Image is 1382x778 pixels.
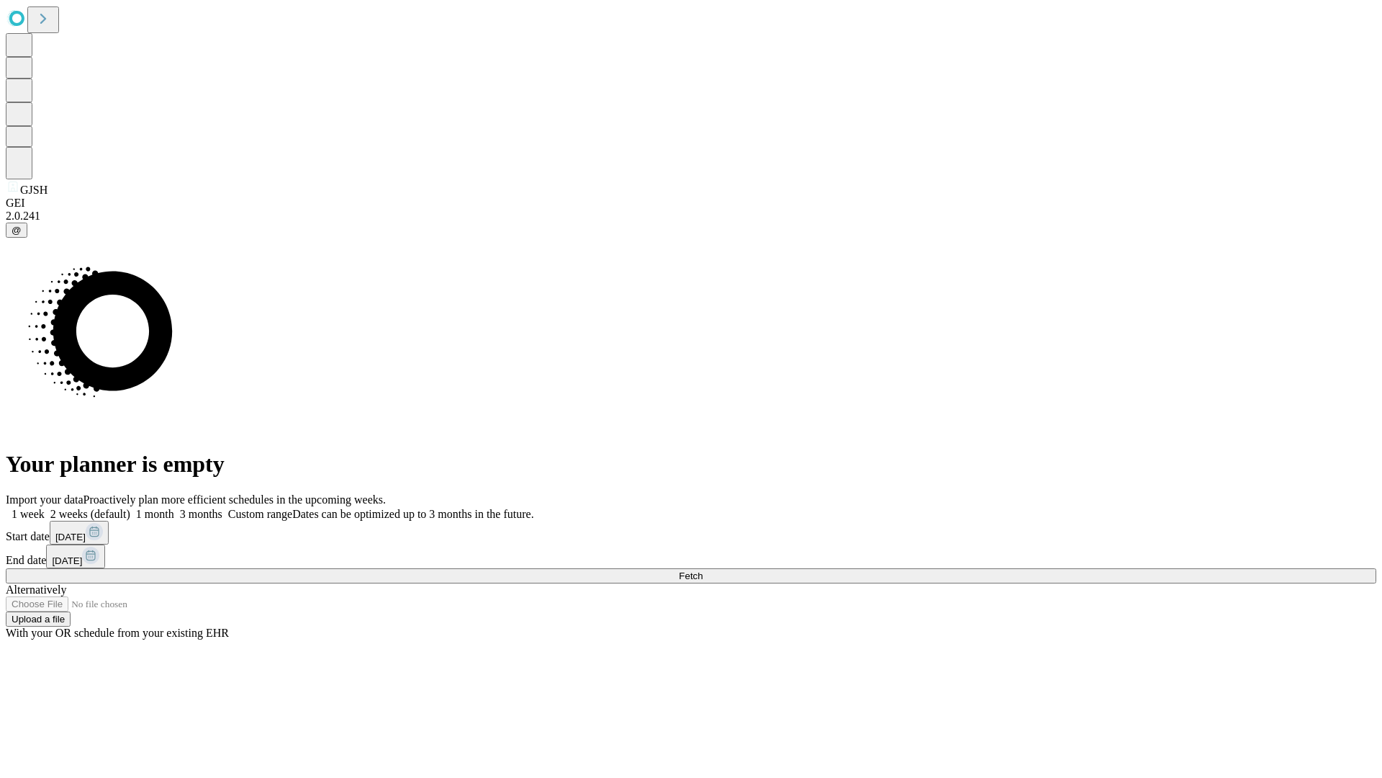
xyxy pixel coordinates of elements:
button: Upload a file [6,612,71,627]
span: [DATE] [55,532,86,542]
div: Start date [6,521,1376,545]
span: Fetch [679,571,703,581]
span: With your OR schedule from your existing EHR [6,627,229,639]
button: Fetch [6,568,1376,583]
span: 3 months [180,508,222,520]
span: 2 weeks (default) [50,508,130,520]
span: Dates can be optimized up to 3 months in the future. [292,508,533,520]
span: @ [12,225,22,236]
div: GEI [6,197,1376,210]
div: 2.0.241 [6,210,1376,223]
div: End date [6,545,1376,568]
span: 1 month [136,508,174,520]
button: [DATE] [50,521,109,545]
span: Custom range [228,508,292,520]
span: [DATE] [52,555,82,566]
span: Alternatively [6,583,66,596]
span: GJSH [20,184,48,196]
span: 1 week [12,508,45,520]
span: Proactively plan more efficient schedules in the upcoming weeks. [83,493,386,506]
button: [DATE] [46,545,105,568]
h1: Your planner is empty [6,451,1376,478]
span: Import your data [6,493,83,506]
button: @ [6,223,27,238]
